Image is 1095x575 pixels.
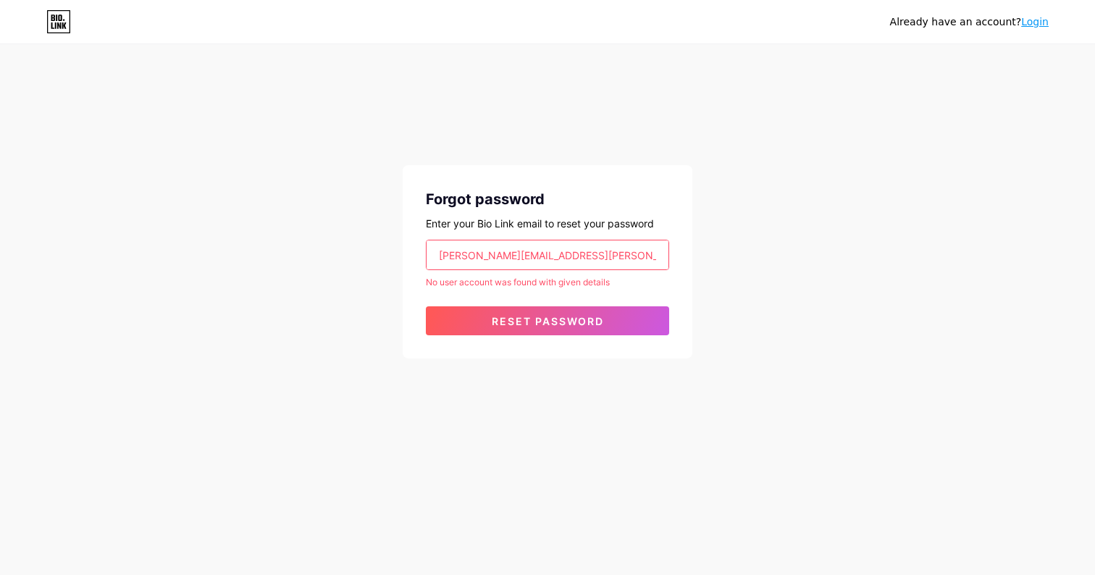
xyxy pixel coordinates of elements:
div: Forgot password [426,188,669,210]
input: Email [427,240,668,269]
div: Already have an account? [890,14,1049,30]
a: Login [1021,16,1049,28]
span: Reset password [492,315,604,327]
div: No user account was found with given details [426,276,669,289]
button: Reset password [426,306,669,335]
div: Enter your Bio Link email to reset your password [426,216,669,231]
